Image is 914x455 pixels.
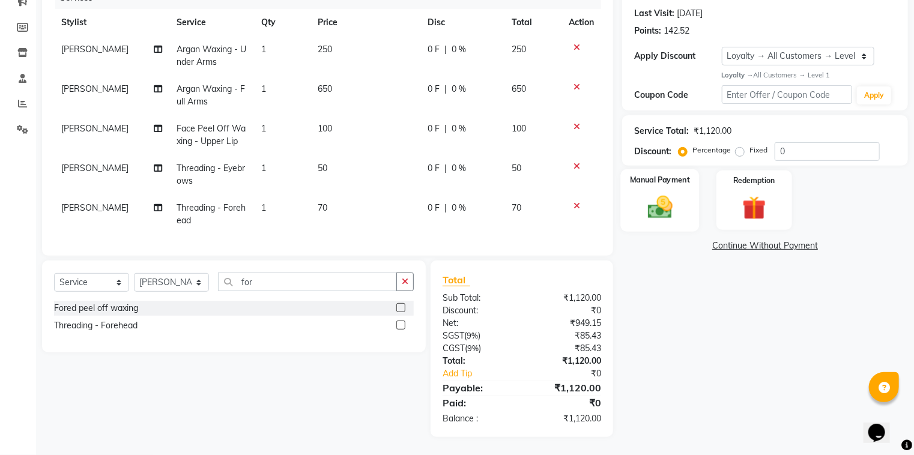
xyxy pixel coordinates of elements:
div: ₹949.15 [522,317,610,330]
span: | [444,122,447,135]
span: [PERSON_NAME] [61,202,129,213]
span: Total [443,274,470,286]
div: Apply Discount [634,50,721,62]
span: 100 [318,123,332,134]
div: Balance : [434,412,522,425]
div: Net: [434,317,522,330]
span: | [444,202,447,214]
span: 250 [512,44,526,55]
label: Manual Payment [631,174,691,185]
a: Add Tip [434,367,537,380]
span: 1 [261,202,266,213]
span: 70 [318,202,327,213]
div: ₹85.43 [522,342,610,355]
th: Qty [254,9,310,36]
div: Discount: [434,304,522,317]
span: 0 F [428,83,440,95]
span: | [444,83,447,95]
span: 1 [261,123,266,134]
div: ₹1,120.00 [522,381,610,395]
div: Fored peel off waxing [54,302,138,315]
span: 0 % [452,43,466,56]
span: 250 [318,44,332,55]
div: ( ) [434,330,522,342]
div: ₹0 [522,396,610,410]
strong: Loyalty → [722,71,754,79]
span: 9% [467,331,478,340]
div: Sub Total: [434,292,522,304]
input: Enter Offer / Coupon Code [722,85,853,104]
span: Threading - Forehead [177,202,246,226]
iframe: chat widget [864,407,902,443]
th: Service [169,9,254,36]
span: Face Peel Off Waxing - Upper Lip [177,123,246,146]
div: 142.52 [664,25,689,37]
span: 9% [467,343,479,353]
div: ₹1,120.00 [522,292,610,304]
div: Last Visit: [634,7,674,20]
span: 1 [261,163,266,173]
div: ₹1,120.00 [522,412,610,425]
span: [PERSON_NAME] [61,44,129,55]
span: 50 [512,163,521,173]
th: Disc [420,9,504,36]
div: Total: [434,355,522,367]
span: Argan Waxing - Full Arms [177,83,245,107]
div: Service Total: [634,125,689,137]
div: Discount: [634,145,671,158]
span: 70 [512,202,521,213]
div: Payable: [434,381,522,395]
span: 0 F [428,202,440,214]
div: All Customers → Level 1 [722,70,896,80]
label: Redemption [733,175,775,186]
span: [PERSON_NAME] [61,83,129,94]
label: Percentage [692,145,731,155]
th: Price [310,9,420,36]
div: Paid: [434,396,522,410]
span: [PERSON_NAME] [61,123,129,134]
a: Continue Without Payment [625,240,906,252]
th: Stylist [54,9,169,36]
span: 100 [512,123,526,134]
span: 0 % [452,83,466,95]
span: 0 F [428,162,440,175]
span: CGST [443,343,465,354]
span: 0 F [428,122,440,135]
div: ₹85.43 [522,330,610,342]
div: Threading - Forehead [54,319,138,332]
div: ₹0 [537,367,611,380]
span: 650 [512,83,526,94]
span: Argan Waxing - Under Arms [177,44,246,67]
button: Apply [857,86,891,104]
div: ₹1,120.00 [522,355,610,367]
div: ₹1,120.00 [694,125,731,137]
div: ₹0 [522,304,610,317]
img: _cash.svg [640,193,680,221]
div: [DATE] [677,7,703,20]
label: Fixed [749,145,767,155]
span: 0 F [428,43,440,56]
img: _gift.svg [735,193,774,223]
div: ( ) [434,342,522,355]
th: Total [504,9,561,36]
span: 1 [261,44,266,55]
th: Action [561,9,601,36]
div: Points: [634,25,661,37]
input: Search or Scan [218,273,397,291]
span: | [444,162,447,175]
span: Threading - Eyebrows [177,163,245,186]
span: 0 % [452,122,466,135]
span: SGST [443,330,464,341]
span: [PERSON_NAME] [61,163,129,173]
span: | [444,43,447,56]
span: 50 [318,163,327,173]
span: 650 [318,83,332,94]
span: 0 % [452,202,466,214]
span: 0 % [452,162,466,175]
span: 1 [261,83,266,94]
div: Coupon Code [634,89,721,101]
